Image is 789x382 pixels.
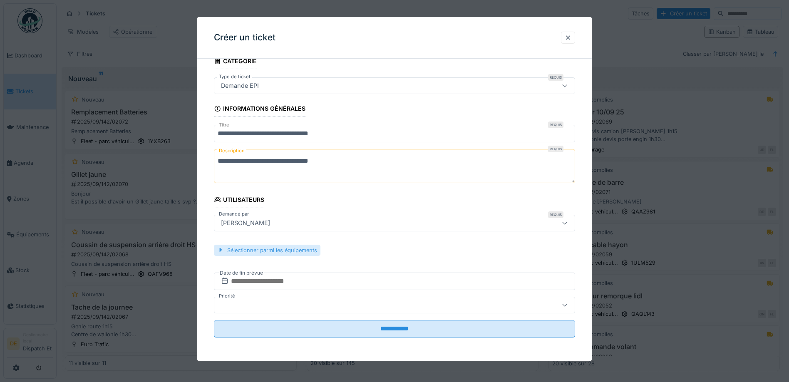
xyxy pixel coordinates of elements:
[217,293,237,300] label: Priorité
[214,55,257,69] div: Catégorie
[214,32,275,43] h3: Créer un ticket
[548,211,563,218] div: Requis
[548,74,563,81] div: Requis
[219,268,264,278] label: Date de fin prévue
[217,122,231,129] label: Titre
[218,81,262,90] div: Demande EPI
[217,146,246,156] label: Description
[217,211,251,218] label: Demandé par
[218,218,273,228] div: [PERSON_NAME]
[217,73,252,80] label: Type de ticket
[548,146,563,153] div: Requis
[214,194,264,208] div: Utilisateurs
[548,122,563,129] div: Requis
[214,102,305,117] div: Informations générales
[214,245,320,256] div: Sélectionner parmi les équipements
